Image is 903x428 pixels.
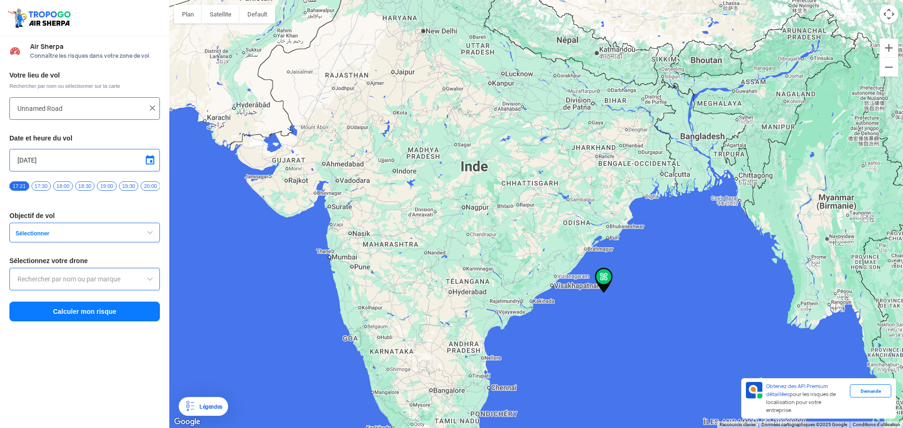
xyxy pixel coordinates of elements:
[861,389,881,394] font: Demande
[13,183,26,189] font: 17:21
[17,155,152,166] input: Sélectionnez la date
[17,273,152,285] input: Rechercher par nom ou par marque
[879,5,898,23] button: Commandes de la caméra de la carte
[100,183,113,189] font: 19:00
[172,416,203,428] img: Google
[210,11,231,18] font: Satellite
[9,212,55,219] font: Objectif de vol
[879,58,898,77] button: Zoom arrière
[879,39,898,57] button: Zoom avant
[9,83,120,89] font: Rechercher par nom ou sélectionner sur la carte
[30,42,63,51] font: Air Sherpa
[9,71,60,79] font: Votre lieu de vol
[9,223,160,242] button: Sélectionner
[184,401,196,412] img: Légendes
[174,5,202,23] button: Afficher un plan de ville
[16,230,49,237] font: Sélectionner
[56,183,70,189] font: 18:00
[35,183,48,189] font: 17:30
[766,391,836,413] font: pour les risques de localisation pour votre entreprise.
[79,183,92,189] font: 18:30
[7,7,74,29] img: ic_tgdronemaps.svg
[9,134,72,142] font: Date et heure du vol
[172,416,203,428] a: Ouvrir cette zone dans Google Maps (dans une nouvelle fenêtre)
[202,5,239,23] button: Afficher les images satellite
[9,257,87,265] font: Sélectionnez votre drone
[766,383,828,397] font: Obtenez des API Premium détaillées
[30,52,149,60] font: Connaître les risques dans votre zone de vol
[720,421,756,428] button: Raccourcis clavier
[746,382,762,398] img: API Premium
[182,11,194,18] font: Plan
[122,183,135,189] font: 19:30
[144,183,157,189] font: 20:00
[53,308,117,315] font: Calculer mon risque
[853,422,900,427] a: Conditions d'utilisation
[761,422,847,427] font: Données cartographiques ©2025 Google
[148,103,157,113] img: ic_close.png
[9,45,21,56] img: Scores de risque
[199,404,222,410] font: Légendes
[9,302,160,321] button: Calculer mon risque
[17,103,145,114] input: Recherchez votre lieu de vol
